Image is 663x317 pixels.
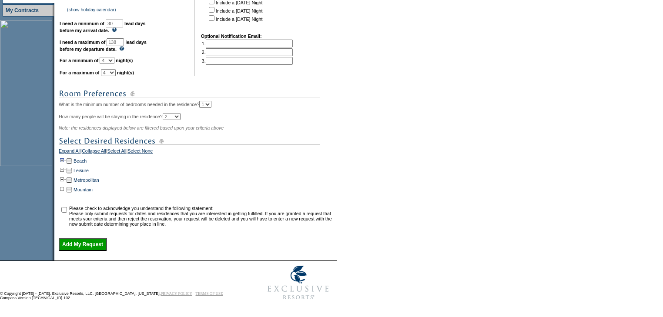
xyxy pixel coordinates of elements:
b: For a minimum of [60,58,98,63]
img: questionMark_lightBlue.gif [119,46,124,51]
b: night(s) [117,70,134,75]
b: I need a minimum of [60,21,104,26]
a: Leisure [74,168,89,173]
a: Metropolitan [74,177,99,183]
b: night(s) [116,58,133,63]
a: Expand All [59,148,80,156]
td: 2. [202,48,293,56]
b: lead days before my arrival date. [60,21,146,33]
a: Select All [107,148,127,156]
input: Add My Request [59,238,107,251]
span: Note: the residences displayed below are filtered based upon your criteria above [59,125,224,130]
b: I need a maximum of [60,40,105,45]
td: 3. [202,57,293,65]
b: For a maximum of [60,70,100,75]
td: Please check to acknowledge you understand the following statement: Please only submit requests f... [69,206,334,227]
a: Collapse All [82,148,106,156]
img: Exclusive Resorts [259,261,337,304]
a: TERMS OF USE [196,291,223,296]
a: My Contracts [6,7,39,13]
b: Optional Notification Email: [201,33,262,39]
a: Select None [127,148,153,156]
td: 1. [202,40,293,47]
div: | | | [59,148,335,156]
a: PRIVACY POLICY [161,291,192,296]
a: Mountain [74,187,93,192]
a: (show holiday calendar) [67,7,116,12]
b: lead days before my departure date. [60,40,147,52]
img: subTtlRoomPreferences.gif [59,88,320,99]
a: Beach [74,158,87,164]
img: questionMark_lightBlue.gif [112,27,117,32]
